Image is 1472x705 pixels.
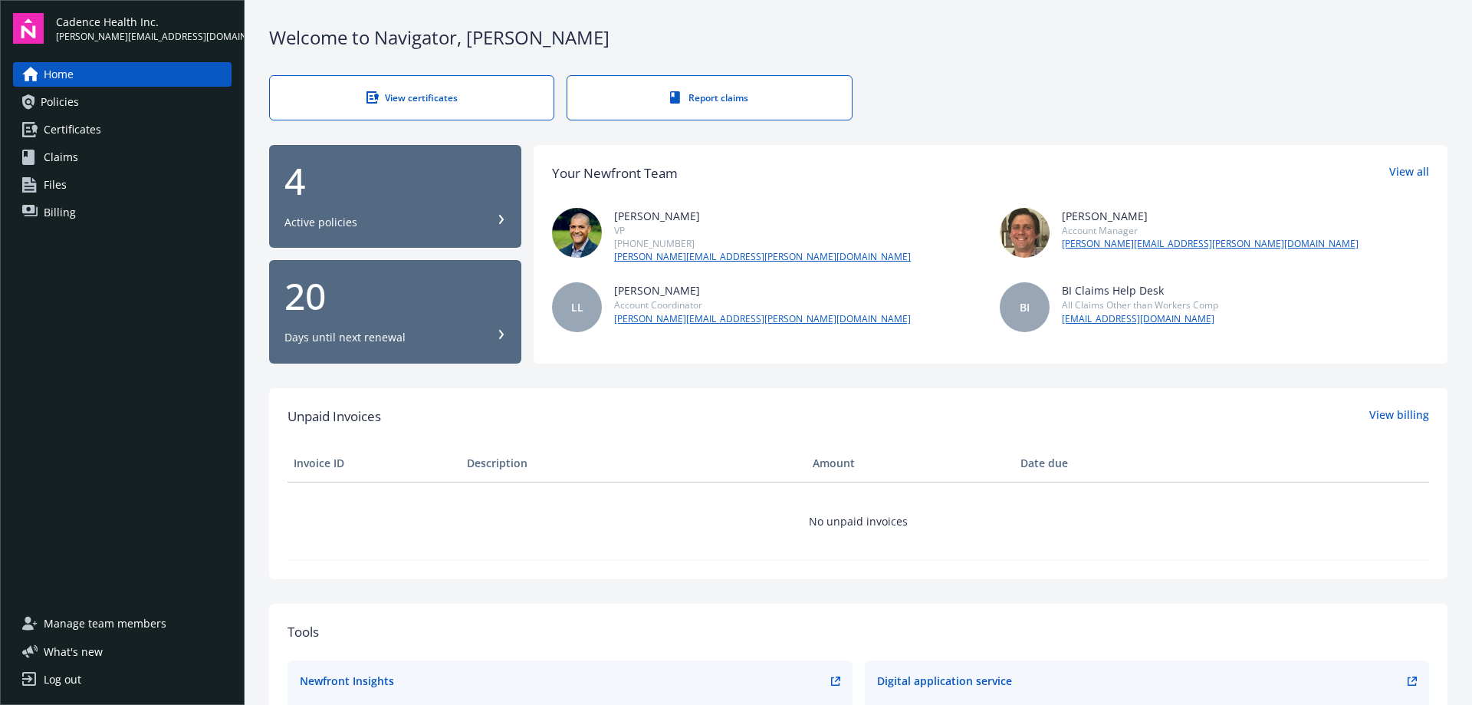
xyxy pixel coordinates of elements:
span: Certificates [44,117,101,142]
span: Unpaid Invoices [287,407,381,427]
button: 20Days until next renewal [269,260,521,364]
a: View certificates [269,75,554,120]
div: [PERSON_NAME] [614,282,911,298]
button: 4Active policies [269,145,521,249]
a: [PERSON_NAME][EMAIL_ADDRESS][PERSON_NAME][DOMAIN_NAME] [614,250,911,264]
div: Log out [44,667,81,692]
div: [PERSON_NAME] [1062,208,1359,224]
a: [PERSON_NAME][EMAIL_ADDRESS][PERSON_NAME][DOMAIN_NAME] [1062,237,1359,251]
div: VP [614,224,911,237]
td: No unpaid invoices [287,482,1429,560]
span: LL [571,299,583,315]
div: Account Manager [1062,224,1359,237]
th: Invoice ID [287,445,461,482]
div: Account Coordinator [614,298,911,311]
div: [PHONE_NUMBER] [614,237,911,250]
div: 20 [284,278,506,315]
div: Report claims [598,91,820,104]
th: Description [461,445,807,482]
div: [PERSON_NAME] [614,208,911,224]
a: [EMAIL_ADDRESS][DOMAIN_NAME] [1062,312,1218,326]
a: Manage team members [13,611,232,636]
a: View all [1389,163,1429,183]
span: Claims [44,145,78,170]
div: Newfront Insights [300,673,394,689]
span: BI [1020,299,1030,315]
img: navigator-logo.svg [13,13,44,44]
span: Billing [44,200,76,225]
span: Manage team members [44,611,166,636]
a: Billing [13,200,232,225]
a: Policies [13,90,232,114]
span: Cadence Health Inc. [56,14,232,30]
div: Active policies [284,215,357,230]
button: Cadence Health Inc.[PERSON_NAME][EMAIL_ADDRESS][DOMAIN_NAME] [56,13,232,44]
a: Files [13,173,232,197]
div: Welcome to Navigator , [PERSON_NAME] [269,25,1447,51]
a: View billing [1369,407,1429,427]
div: All Claims Other than Workers Comp [1062,298,1218,311]
img: photo [552,208,602,258]
div: Tools [287,622,1429,642]
div: BI Claims Help Desk [1062,282,1218,298]
a: Claims [13,145,232,170]
div: Your Newfront Team [552,163,678,183]
span: [PERSON_NAME][EMAIL_ADDRESS][DOMAIN_NAME] [56,30,232,44]
div: Days until next renewal [284,330,406,345]
div: Digital application service [877,673,1012,689]
a: Certificates [13,117,232,142]
button: What's new [13,644,127,660]
span: Files [44,173,67,197]
span: Home [44,62,74,87]
th: Amount [807,445,1014,482]
div: View certificates [301,91,523,104]
a: Report claims [567,75,852,120]
div: 4 [284,163,506,199]
th: Date due [1014,445,1188,482]
span: Policies [41,90,79,114]
a: Home [13,62,232,87]
span: What ' s new [44,644,103,660]
a: [PERSON_NAME][EMAIL_ADDRESS][PERSON_NAME][DOMAIN_NAME] [614,312,911,326]
img: photo [1000,208,1050,258]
